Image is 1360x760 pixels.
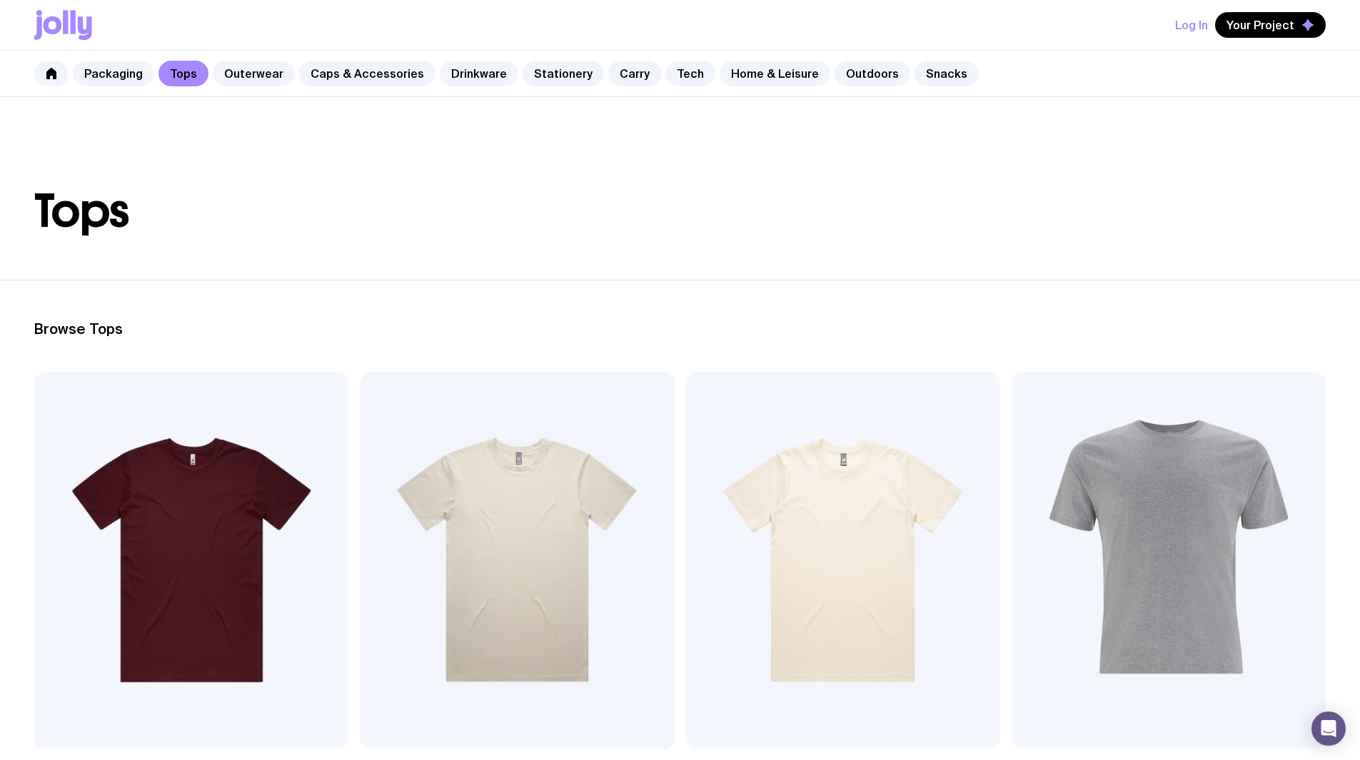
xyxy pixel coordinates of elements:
[1226,18,1294,32] span: Your Project
[158,61,208,86] a: Tops
[440,61,518,86] a: Drinkware
[665,61,715,86] a: Tech
[213,61,295,86] a: Outerwear
[34,320,1326,338] h2: Browse Tops
[720,61,830,86] a: Home & Leisure
[608,61,661,86] a: Carry
[1175,12,1208,38] button: Log In
[299,61,435,86] a: Caps & Accessories
[1215,12,1326,38] button: Your Project
[34,188,1326,234] h1: Tops
[73,61,154,86] a: Packaging
[1311,711,1346,746] div: Open Intercom Messenger
[835,61,910,86] a: Outdoors
[915,61,979,86] a: Snacks
[523,61,604,86] a: Stationery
